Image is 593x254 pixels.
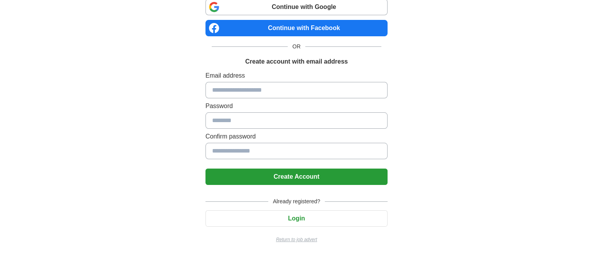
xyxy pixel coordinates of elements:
label: Confirm password [205,132,388,141]
a: Continue with Facebook [205,20,388,36]
span: Already registered? [268,197,325,206]
label: Password [205,101,388,111]
a: Return to job advert [205,236,388,243]
a: Login [205,215,388,222]
h1: Create account with email address [245,57,348,66]
span: OR [288,43,305,51]
button: Create Account [205,169,388,185]
label: Email address [205,71,388,80]
button: Login [205,210,388,227]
